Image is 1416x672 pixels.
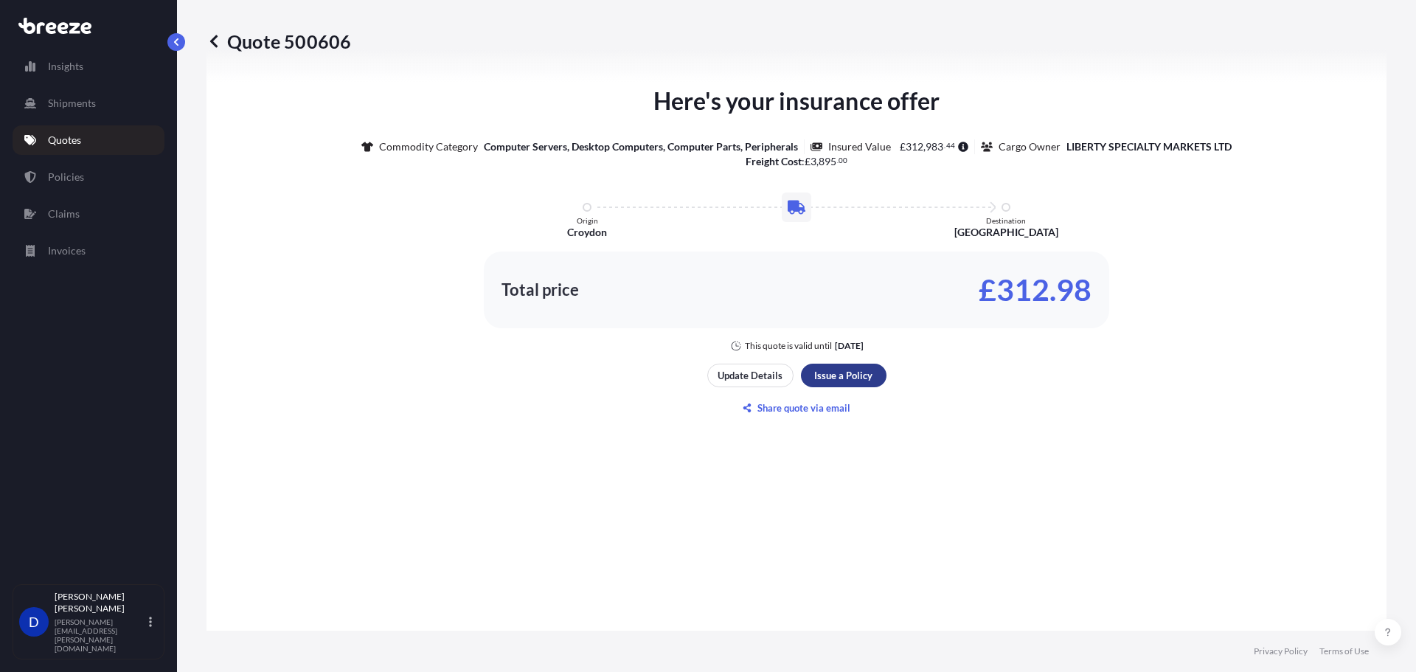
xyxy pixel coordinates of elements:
[13,162,164,192] a: Policies
[1254,645,1308,657] a: Privacy Policy
[1319,645,1369,657] a: Terms of Use
[206,30,351,53] p: Quote 500606
[707,364,794,387] button: Update Details
[653,83,940,119] p: Here's your insurance offer
[746,154,848,169] p: :
[835,340,864,352] p: [DATE]
[48,96,96,111] p: Shipments
[48,170,84,184] p: Policies
[900,142,906,152] span: £
[577,216,598,225] p: Origin
[986,216,1026,225] p: Destination
[828,139,891,154] p: Insured Value
[801,364,886,387] button: Issue a Policy
[757,401,850,415] p: Share quote via email
[48,243,86,258] p: Invoices
[946,143,955,148] span: 44
[13,125,164,155] a: Quotes
[13,236,164,266] a: Invoices
[718,368,782,383] p: Update Details
[745,340,832,352] p: This quote is valid until
[814,368,872,383] p: Issue a Policy
[48,133,81,148] p: Quotes
[55,591,146,614] p: [PERSON_NAME] [PERSON_NAME]
[379,139,478,154] p: Commodity Category
[567,225,607,240] p: Croydon
[816,156,819,167] span: ,
[819,156,836,167] span: 895
[837,158,839,163] span: .
[839,158,847,163] span: 00
[811,156,816,167] span: 3
[55,617,146,653] p: [PERSON_NAME][EMAIL_ADDRESS][PERSON_NAME][DOMAIN_NAME]
[999,139,1061,154] p: Cargo Owner
[48,207,80,221] p: Claims
[746,155,802,167] b: Freight Cost
[944,143,945,148] span: .
[484,139,798,154] p: Computer Servers, Desktop Computers, Computer Parts, Peripherals
[1066,139,1232,154] p: LIBERTY SPECIALTY MARKETS LTD
[13,52,164,81] a: Insights
[926,142,943,152] span: 983
[923,142,926,152] span: ,
[979,278,1091,302] p: £312.98
[13,89,164,118] a: Shipments
[805,156,811,167] span: £
[48,59,83,74] p: Insights
[502,283,579,297] p: Total price
[707,396,886,420] button: Share quote via email
[906,142,923,152] span: 312
[954,225,1058,240] p: [GEOGRAPHIC_DATA]
[29,614,39,629] span: D
[13,199,164,229] a: Claims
